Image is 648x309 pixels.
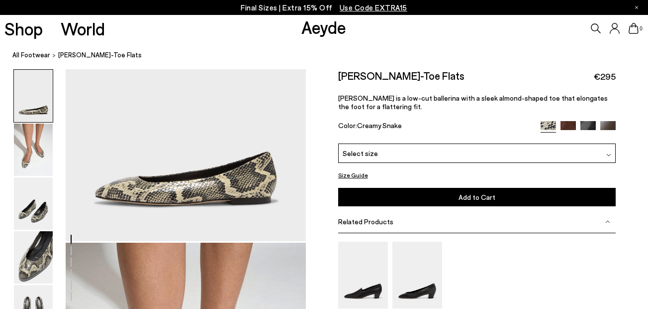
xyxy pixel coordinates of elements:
div: Color: [338,121,532,133]
img: Helia Low-Cut Pumps [392,242,442,308]
img: Ellie Almond-Toe Flats - Image 3 [14,177,53,230]
span: [PERSON_NAME]-Toe Flats [58,50,142,60]
img: Ellie Almond-Toe Flats - Image 4 [14,231,53,284]
img: svg%3E [605,219,610,224]
span: €295 [594,70,616,83]
img: Ellie Almond-Toe Flats - Image 2 [14,124,53,176]
span: Related Products [338,217,393,226]
a: Shop [4,20,43,37]
a: World [61,20,105,37]
h2: [PERSON_NAME]-Toe Flats [338,69,464,82]
img: Gabby Almond-Toe Loafers [338,242,388,308]
a: All Footwear [12,50,50,60]
img: svg%3E [606,153,611,157]
button: Size Guide [338,169,368,181]
span: Creamy Snake [357,121,402,130]
p: Final Sizes | Extra 15% Off [241,1,407,14]
a: 0 [629,23,639,34]
img: Ellie Almond-Toe Flats - Image 1 [14,70,53,122]
span: Select size [343,148,378,158]
span: Add to Cart [459,193,495,201]
nav: breadcrumb [12,42,648,69]
p: [PERSON_NAME] is a low-cut ballerina with a sleek almond-shaped toe that elongates the foot for a... [338,94,616,111]
span: Navigate to /collections/ss25-final-sizes [340,3,407,12]
button: Add to Cart [338,188,616,206]
a: Aeyde [301,16,346,37]
span: 0 [639,26,644,31]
